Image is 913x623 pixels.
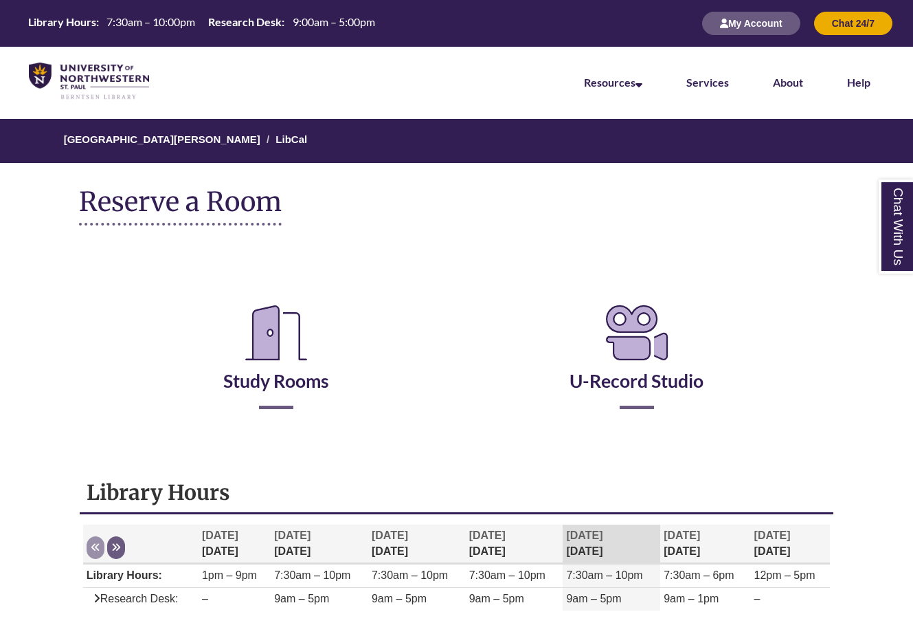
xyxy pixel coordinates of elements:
span: [DATE] [274,529,311,541]
span: 9am – 1pm [664,593,719,604]
th: Research Desk: [203,14,286,30]
span: 7:30am – 6pm [664,569,734,581]
div: Reserve a Room [79,260,835,450]
th: [DATE] [660,525,750,564]
span: – [754,593,760,604]
button: Next week [107,536,125,559]
a: About [773,76,803,89]
span: 12pm – 5pm [754,569,815,581]
a: U-Record Studio [570,336,703,392]
h1: Library Hours [87,479,827,505]
span: Research Desk: [87,593,179,604]
span: 9am – 5pm [274,593,329,604]
td: Library Hours: [83,565,199,588]
a: [GEOGRAPHIC_DATA][PERSON_NAME] [64,133,260,145]
span: 9am – 5pm [372,593,427,604]
th: [DATE] [368,525,466,564]
th: [DATE] [563,525,660,564]
span: 7:30am – 10pm [274,569,350,581]
span: 7:30am – 10:00pm [106,15,195,28]
a: Services [686,76,729,89]
a: Resources [584,76,642,89]
span: – [202,593,208,604]
span: [DATE] [754,529,791,541]
span: 1pm – 9pm [202,569,257,581]
span: 9am – 5pm [469,593,524,604]
h1: Reserve a Room [79,187,282,226]
span: [DATE] [469,529,506,541]
nav: Breadcrumb [79,119,835,163]
a: LibCal [275,133,307,145]
button: Previous week [87,536,104,559]
a: My Account [702,17,800,29]
img: UNWSP Library Logo [29,63,149,101]
span: 7:30am – 10pm [566,569,642,581]
a: Chat 24/7 [814,17,892,29]
span: [DATE] [372,529,408,541]
span: [DATE] [664,529,700,541]
th: [DATE] [271,525,368,564]
th: [DATE] [466,525,563,564]
span: 7:30am – 10pm [469,569,545,581]
a: Hours Today [23,14,380,32]
span: [DATE] [566,529,602,541]
span: [DATE] [202,529,238,541]
button: Chat 24/7 [814,12,892,35]
span: 9am – 5pm [566,593,621,604]
a: Help [847,76,870,89]
th: [DATE] [751,525,831,564]
th: [DATE] [199,525,271,564]
th: Library Hours: [23,14,101,30]
span: 7:30am – 10pm [372,569,448,581]
table: Hours Today [23,14,380,31]
a: Study Rooms [223,336,329,392]
span: 9:00am – 5:00pm [293,15,375,28]
button: My Account [702,12,800,35]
